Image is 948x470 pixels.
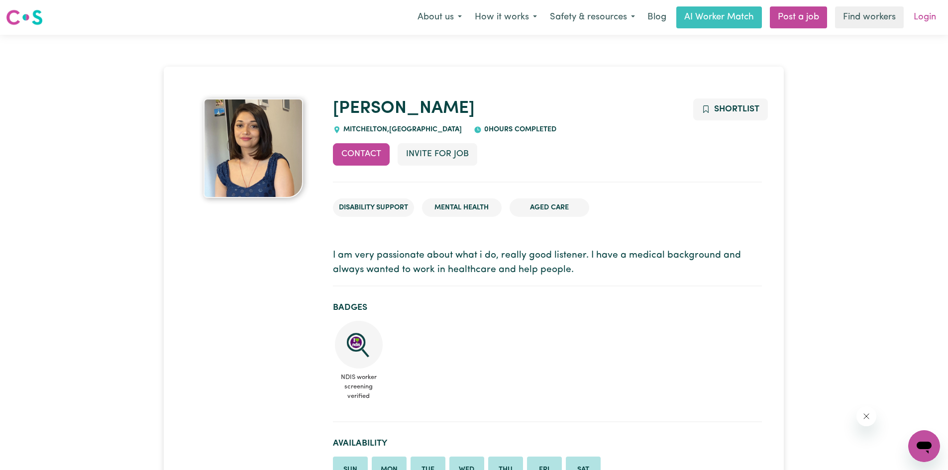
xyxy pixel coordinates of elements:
li: Aged Care [510,198,589,217]
a: Find workers [835,6,904,28]
a: AI Worker Match [676,6,762,28]
a: Post a job [770,6,827,28]
button: Safety & resources [543,7,641,28]
span: Need any help? [6,7,60,15]
h2: Badges [333,302,762,313]
iframe: Button to launch messaging window [908,430,940,462]
button: How it works [468,7,543,28]
a: [PERSON_NAME] [333,100,475,117]
a: Balpreet's profile picture' [186,98,320,198]
a: Login [908,6,942,28]
a: Blog [641,6,672,28]
span: Shortlist [714,105,759,113]
img: NDIS Worker Screening Verified [335,321,383,369]
span: 0 hours completed [482,126,556,133]
button: Contact [333,143,390,165]
h2: Availability [333,438,762,449]
li: Mental Health [422,198,502,217]
a: Careseekers logo [6,6,43,29]
li: Disability Support [333,198,414,217]
button: Add to shortlist [693,98,768,120]
button: About us [411,7,468,28]
img: Careseekers logo [6,8,43,26]
button: Invite for Job [398,143,477,165]
span: NDIS worker screening verified [333,369,385,405]
span: MITCHELTON , [GEOGRAPHIC_DATA] [341,126,462,133]
img: Balpreet [204,98,303,198]
p: I am very passionate about what i do, really good listener. I have a medical background and alway... [333,249,762,278]
iframe: Close message [856,406,876,426]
